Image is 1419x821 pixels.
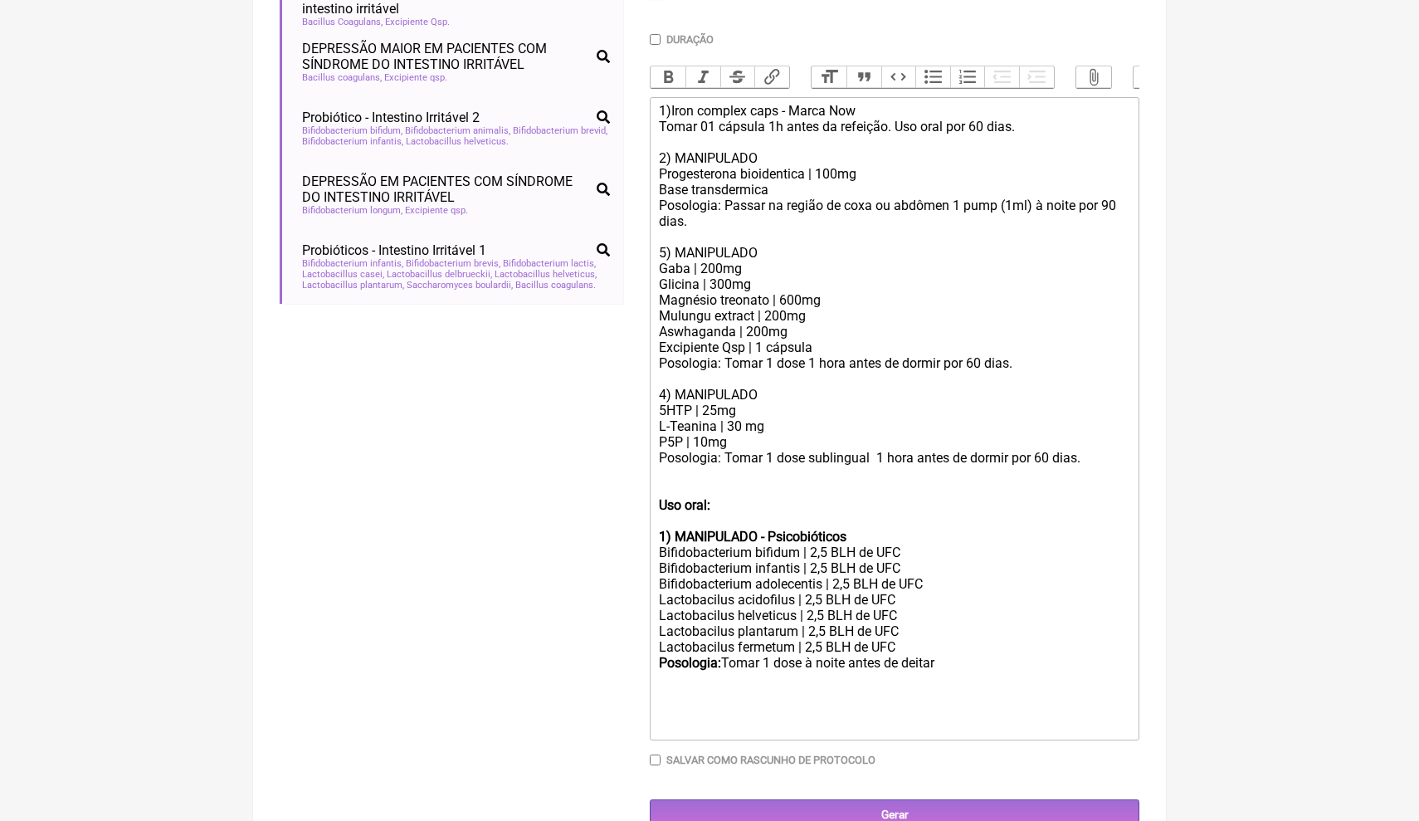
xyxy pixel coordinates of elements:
button: Attach Files [1076,66,1111,88]
button: Bullets [915,66,950,88]
span: Lactobacillus casei [302,269,384,280]
button: Link [754,66,789,88]
button: Code [881,66,916,88]
span: Bacillus coagulans [302,72,382,83]
span: Excipiente qsp [384,72,447,83]
strong: Uso oral: [659,497,710,513]
span: Saccharomyces boulardii [407,280,513,291]
div: Lactobacilus acidofilus | 2,5 BLH de UFC [659,592,1130,608]
span: Lactobacillus delbrueckii [387,269,492,280]
div: Bifidobacterium infantis | 2,5 BLH de UFC [659,560,1130,576]
div: Tomar 1 dose à noite antes de deitar [659,655,1130,671]
div: L-Teanina | 30 mg [659,418,1130,434]
span: Bifidobacterium longum [302,205,402,216]
span: Probióticos - Intestino Irritável 1 [302,242,486,258]
span: Lactobacillus helveticus [495,269,597,280]
span: Probiótico - Intestino Irritável 2 [302,110,480,125]
button: Italic [685,66,720,88]
div: Lactobacilus plantarum | 2,5 BLH de UFC [659,623,1130,639]
span: Bacillus Coagulans [302,17,383,27]
span: Bifidobacterium brevid [513,125,607,136]
span: Bifidobacterium animalis [405,125,510,136]
span: Bifidobacterium infantis [302,258,403,269]
span: Bifidobacterium infantis [302,136,403,147]
strong: Posologia: [659,655,721,671]
div: Posologia: Tomar 1 dose sublingual 1 hora antes de dormir por 60 dias. [659,450,1130,497]
span: DEPRESSÃO EM PACIENTES COM SÍNDROME DO INTESTINO IRRITÁVEL [302,173,590,205]
span: Bacillus coagulans [515,280,596,291]
span: Excipiente Qsp [385,17,450,27]
div: Lactobacilus helveticus | 2,5 BLH de UFC [659,608,1130,623]
div: Bifidobacterium bifidum | 2,5 BLH de UFC [659,545,1130,560]
button: Decrease Level [984,66,1019,88]
strong: 1) MANIPULADO - Psicobióticos [659,529,846,545]
div: Bifidobacterium adolecentis | 2,5 BLH de UFC [659,576,1130,592]
button: Bold [651,66,685,88]
button: Undo [1134,66,1168,88]
span: Excipiente qsp [405,205,468,216]
label: Duração [666,33,714,46]
button: Quote [846,66,881,88]
span: Bifidobacterium brevis [406,258,500,269]
div: 1)Iron complex caps - Marca Now Tomar 01 cápsula 1h antes da refeição. Uso oral por 60 dias. 2) M... [659,103,1130,418]
button: Increase Level [1019,66,1054,88]
button: Numbers [950,66,985,88]
div: Lactobacilus fermetum | 2,5 BLH de UFC [659,639,1130,655]
span: Bifidobacterium lactis [503,258,596,269]
span: DEPRESSÃO MAIOR EM PACIENTES COM SÍNDROME DO INTESTINO IRRITÁVEL [302,41,590,72]
button: Heading [812,66,846,88]
span: Lactobacillus plantarum [302,280,404,291]
span: Bifidobacterium bifidum [302,125,402,136]
button: Strikethrough [720,66,755,88]
span: Lactobacillus helveticus [406,136,509,147]
label: Salvar como rascunho de Protocolo [666,754,875,766]
div: P5P | 10mg [659,434,1130,450]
